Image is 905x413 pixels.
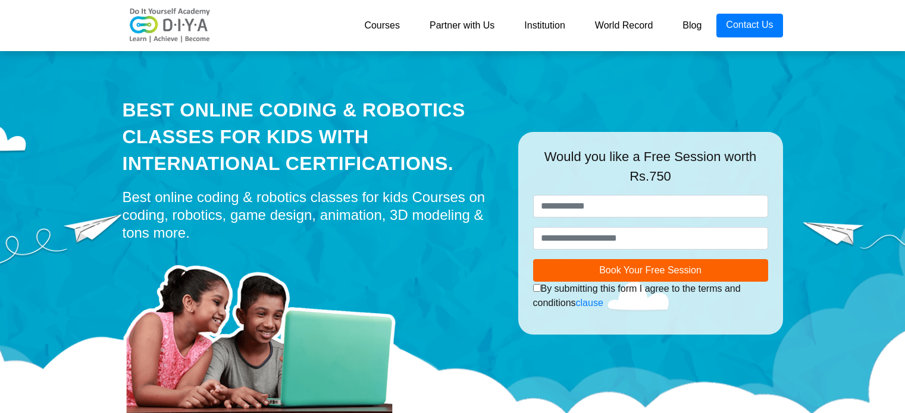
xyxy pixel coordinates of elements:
div: By submitting this form I agree to the terms and conditions [533,282,768,310]
button: Book Your Free Session [533,259,768,282]
a: Institution [509,14,580,37]
img: logo-v2.png [123,8,218,43]
a: World Record [580,14,668,37]
a: Partner with Us [415,14,509,37]
div: Would you like a Free Session worth Rs.750 [533,147,768,195]
a: Blog [668,14,716,37]
a: Contact Us [716,14,782,37]
span: Book Your Free Session [599,265,702,275]
div: Best Online Coding & Robotics Classes for kids with International Certifications. [123,97,500,176]
a: clause [576,298,603,308]
a: Courses [349,14,415,37]
div: Best online coding & robotics classes for kids Courses on coding, robotics, game design, animatio... [123,188,500,242]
